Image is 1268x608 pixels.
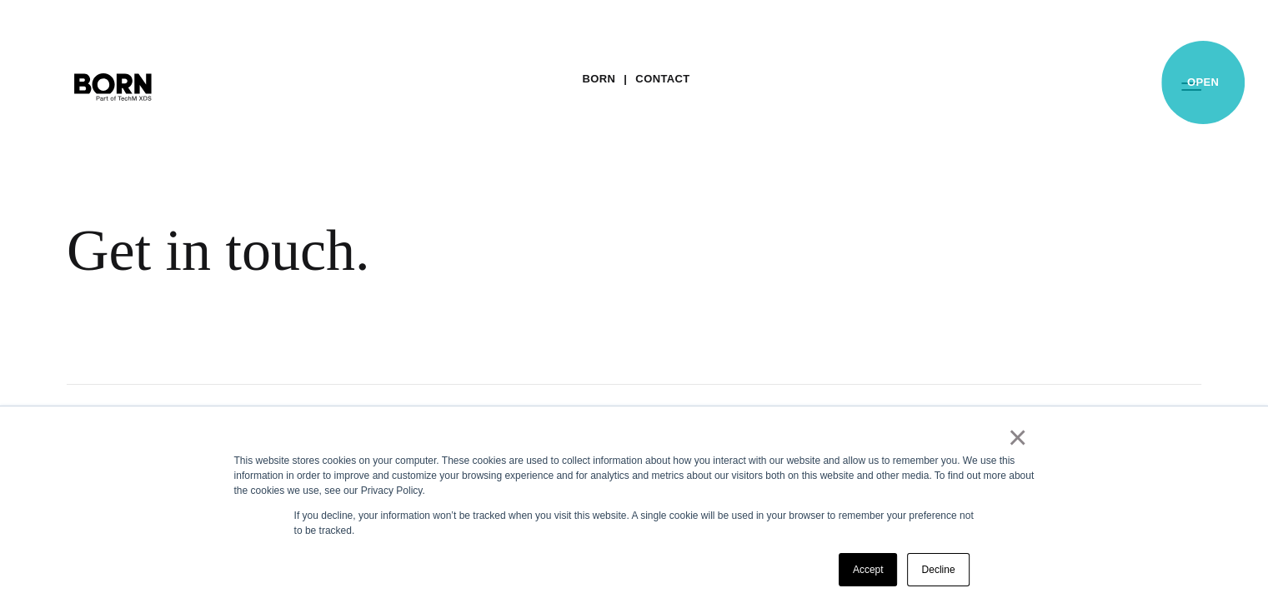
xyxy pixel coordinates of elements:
a: Contact [635,67,689,92]
a: × [1008,430,1028,445]
a: Decline [907,553,969,586]
div: This website stores cookies on your computer. These cookies are used to collect information about... [234,453,1035,498]
button: Open [1171,68,1211,103]
div: Get in touch. [67,217,1017,285]
a: Accept [839,553,898,586]
p: If you decline, your information won’t be tracked when you visit this website. A single cookie wi... [294,508,975,538]
a: BORN [582,67,615,92]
